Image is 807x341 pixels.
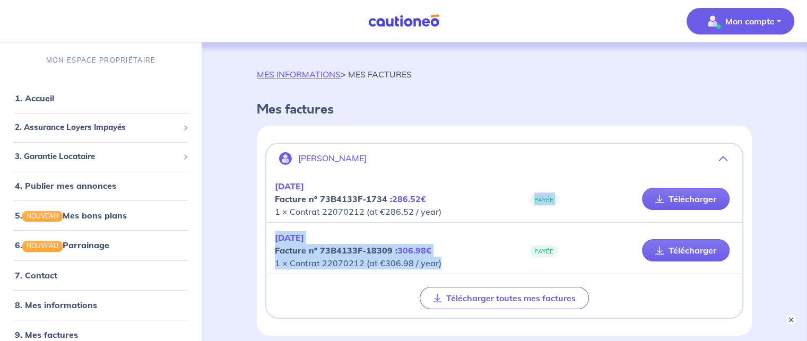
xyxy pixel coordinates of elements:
[15,121,179,134] span: 2. Assurance Loyers Impayés
[786,314,796,325] button: ×
[266,146,742,171] button: [PERSON_NAME]
[4,265,197,286] div: 7. Contact
[275,231,504,269] p: 1 × Contrat 22070212 (at €306.98 / year)
[687,8,794,34] button: illu_account_valid_menu.svgMon compte
[4,294,197,316] div: 8. Mes informations
[420,287,589,309] button: Télécharger toutes mes factures
[275,180,504,218] p: 1 × Contrat 22070212 (at €286.52 / year)
[275,194,426,204] strong: Facture nº 73B4133F-1734 :
[46,55,155,65] p: MON ESPACE PROPRIÉTAIRE
[725,15,775,28] p: Mon compte
[15,240,109,250] a: 6.NOUVEAUParrainage
[275,232,304,243] em: [DATE]
[4,175,197,196] div: 4. Publier mes annonces
[15,93,54,103] a: 1. Accueil
[257,69,341,80] a: MES INFORMATIONS
[530,194,558,206] span: PAYÉE
[15,270,57,281] a: 7. Contact
[4,234,197,256] div: 6.NOUVEAUParrainage
[275,181,304,191] em: [DATE]
[15,151,179,163] span: 3. Garantie Locataire
[15,210,127,221] a: 5.NOUVEAUMes bons plans
[642,239,730,261] a: Télécharger
[279,152,292,165] img: illu_account.svg
[392,194,426,204] em: 286.52€
[397,245,431,256] em: 306.98€
[15,180,116,191] a: 4. Publier mes annonces
[704,13,721,30] img: illu_account_valid_menu.svg
[257,102,752,117] h4: Mes factures
[275,245,431,256] strong: Facture nº 73B4133F-18309 :
[4,205,197,226] div: 5.NOUVEAUMes bons plans
[4,117,197,138] div: 2. Assurance Loyers Impayés
[364,14,444,28] img: Cautioneo
[4,88,197,109] div: 1. Accueil
[642,188,730,210] a: Télécharger
[4,146,197,167] div: 3. Garantie Locataire
[530,245,558,257] span: PAYÉE
[257,68,412,81] p: > MES FACTURES
[298,153,367,163] p: [PERSON_NAME]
